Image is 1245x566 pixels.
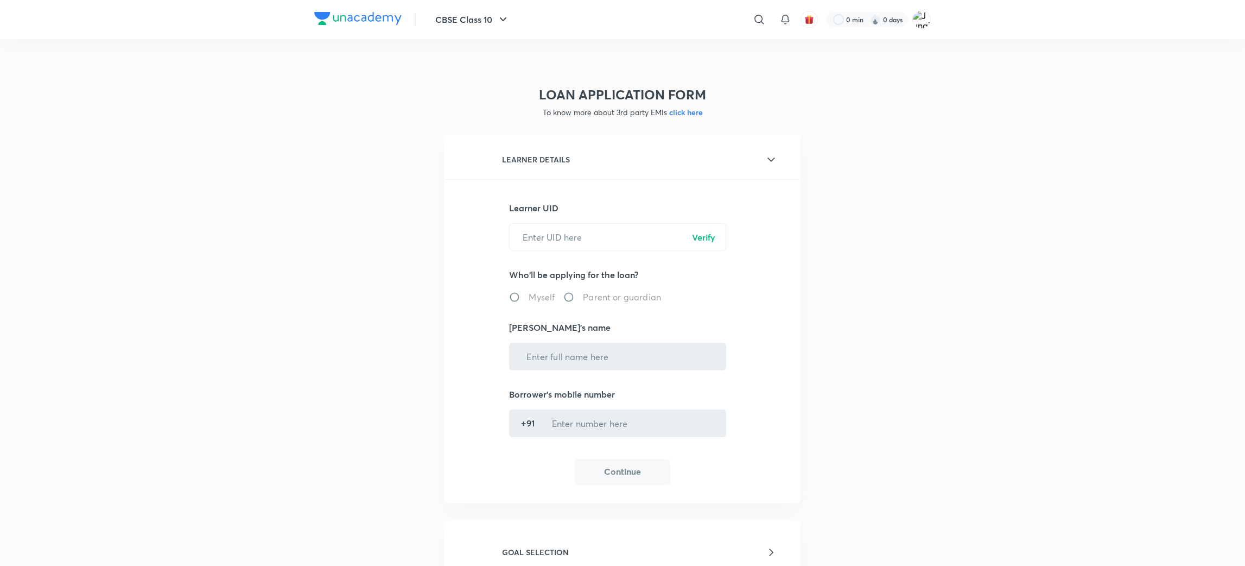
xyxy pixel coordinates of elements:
img: avatar [804,15,814,24]
span: click here [667,107,703,117]
span: To know more about 3rd party EMIs [543,107,703,117]
p: Learner UID [509,202,735,215]
h6: GOAL SELECTION [502,546,569,558]
span: Parent or guardian [583,291,661,304]
p: Verify [692,231,715,244]
img: Junaid Saleem [912,10,931,29]
a: Company Logo [314,12,402,28]
button: Continue [575,459,670,485]
img: Company Logo [314,12,402,25]
button: avatar [801,11,818,28]
span: Myself [529,291,555,304]
button: CBSE Class 10 [429,9,516,30]
p: Borrower's mobile number [509,388,735,401]
input: Enter full name here [513,343,722,370]
input: Enter number here [539,410,722,437]
h3: LOAN APPLICATION FORM [444,87,801,103]
p: [PERSON_NAME]'s name [509,321,735,334]
input: Enter UID here [510,223,726,251]
img: streak [870,14,881,25]
p: +91 [521,417,534,430]
p: Who'll be applying for the loan? [509,268,735,281]
h6: LEARNER DETAILS [502,154,570,165]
